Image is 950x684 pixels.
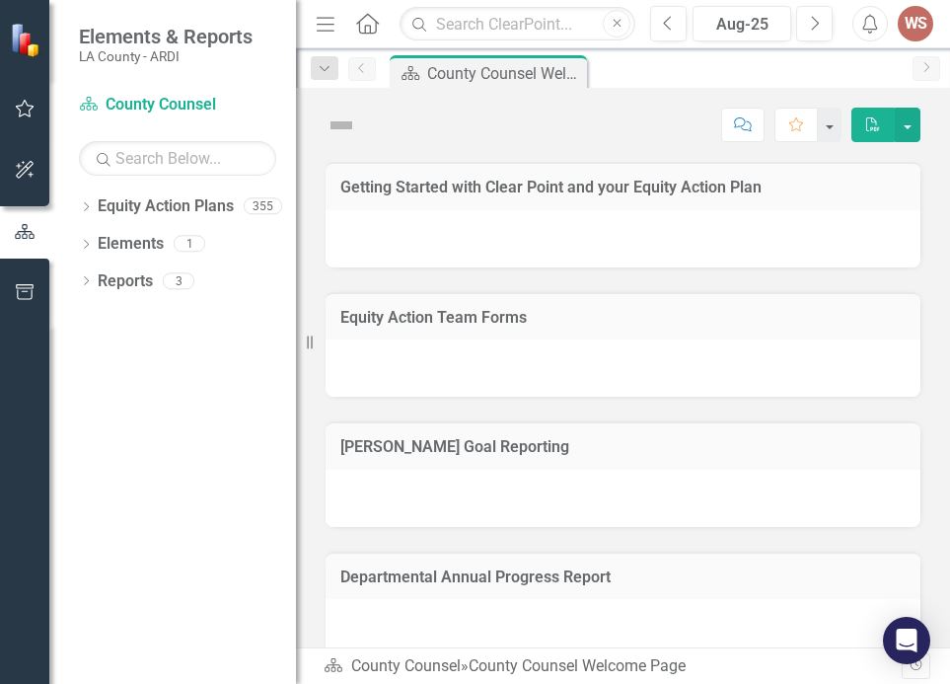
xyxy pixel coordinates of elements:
[10,23,44,57] img: ClearPoint Strategy
[883,617,930,664] div: Open Intercom Messenger
[163,272,194,289] div: 3
[693,6,791,41] button: Aug-25
[79,25,253,48] span: Elements & Reports
[469,656,686,675] div: County Counsel Welcome Page
[898,6,933,41] button: WS
[98,270,153,293] a: Reports
[98,233,164,256] a: Elements
[79,94,276,116] a: County Counsel
[326,110,357,141] img: Not Defined
[340,309,906,327] h3: Equity Action Team Forms
[79,141,276,176] input: Search Below...
[324,655,902,678] div: »
[174,236,205,253] div: 1
[244,198,282,215] div: 355
[79,48,253,64] small: LA County - ARDI
[340,569,906,586] h3: Departmental Annual Progress Report
[340,179,906,196] h3: Getting Started with Clear Point and your Equity Action Plan
[400,7,635,41] input: Search ClearPoint...
[340,438,906,456] h3: [PERSON_NAME] Goal Reporting
[98,195,234,218] a: Equity Action Plans
[351,656,461,675] a: County Counsel
[699,13,784,37] div: Aug-25
[427,61,582,86] div: County Counsel Welcome Page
